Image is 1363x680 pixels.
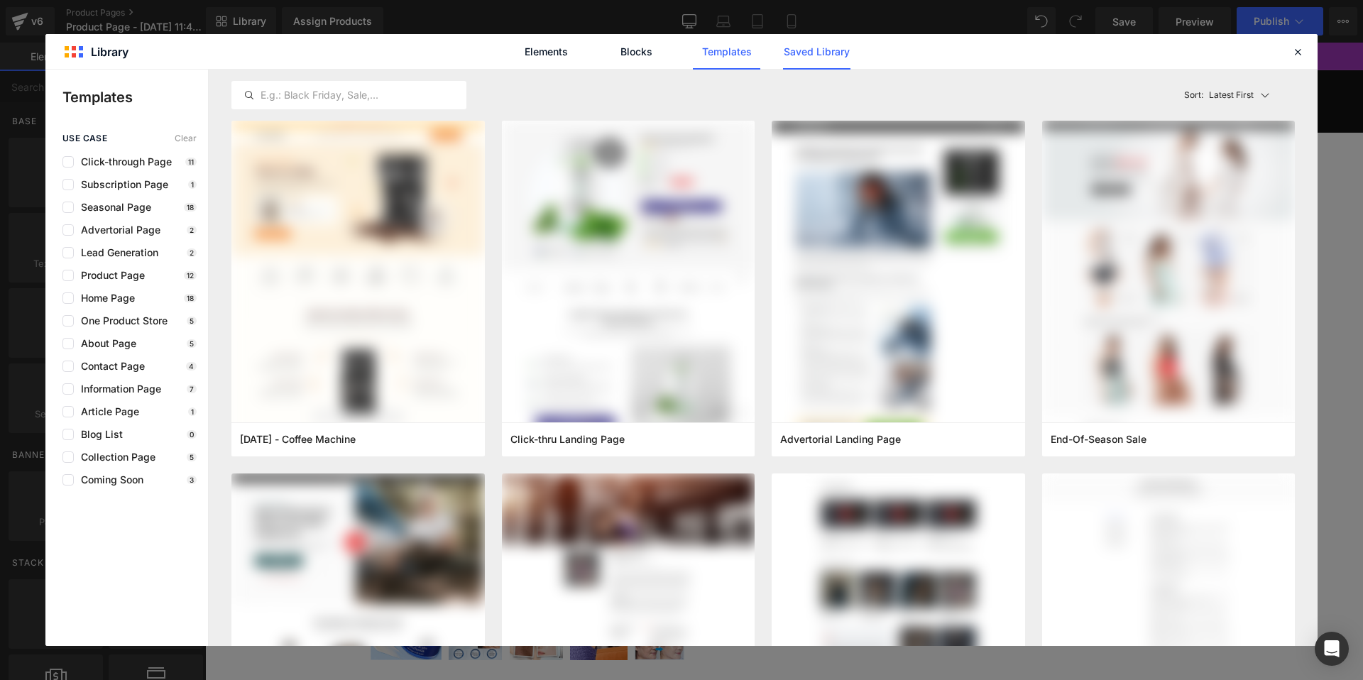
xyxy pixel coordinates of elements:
[428,130,758,147] span: and use this template to present it on live store
[165,468,223,544] a: CREMA DE UREA MÁGICA ACLARADORA + OBSEQUIO REFRESCANTE FACIAL
[165,468,219,539] img: CREMA DE UREA MÁGICA ACLARADORA + OBSEQUIO REFRESCANTE FACIAL
[590,212,995,229] label: Title
[184,294,197,302] p: 18
[590,271,995,288] label: Quantity
[74,247,158,258] span: Lead Generation
[187,339,197,348] p: 5
[353,52,388,65] span: Catalog
[780,433,901,446] span: Advertorial Landing Page
[183,42,286,75] a: Supreme Store COL
[187,453,197,461] p: 5
[1178,81,1296,109] button: Latest FirstSort:Latest First
[74,292,135,304] span: Home Page
[365,468,436,539] img: CREMA DE UREA MÁGICA ACLARADORA + OBSEQUIO REFRESCANTE FACIAL
[513,34,580,70] a: Elements
[510,433,625,446] span: Click-thru Landing Page
[74,202,151,213] span: Seasonal Page
[240,433,356,446] span: Thanksgiving - Coffee Machine
[429,547,479,618] img: CREMA DE UREA MÁGICA ACLARADORA + OBSEQUIO REFRESCANTE FACIAL
[444,468,519,544] a: CREMA DE UREA MÁGICA ACLARADORA + OBSEQUIO REFRESCANTE FACIAL
[175,133,197,143] span: Clear
[693,34,760,70] a: Templates
[187,317,197,325] p: 5
[74,361,145,372] span: Contact Page
[798,170,853,191] span: $69,990.00
[1051,433,1146,446] span: End-Of-Season Sale
[74,179,168,190] span: Subscription Page
[74,451,155,463] span: Collection Page
[188,407,197,416] p: 1
[74,315,168,327] span: One Product Store
[74,429,123,440] span: Blog List
[165,547,241,622] a: CREMA DE UREA MÁGICA ACLARADORA + OBSEQUIO REFRESCANTE FACIAL
[74,156,172,168] span: Click-through Page
[185,158,197,166] p: 11
[187,385,197,393] p: 7
[1209,89,1254,102] p: Latest First
[74,270,145,281] span: Product Page
[186,362,197,371] p: 4
[605,230,669,260] span: Default Title
[513,6,630,18] span: CLICK AQUÍ PARA CHATEAR
[309,52,336,65] span: Home
[428,131,515,146] span: Assign a product
[74,383,161,395] span: Information Page
[184,203,197,212] p: 18
[74,338,136,349] span: About Page
[74,474,143,486] span: Coming Soon
[187,430,197,439] p: 0
[365,468,440,544] a: CREMA DE UREA MÁGICA ACLARADORA + OBSEQUIO REFRESCANTE FACIAL
[188,180,197,189] p: 1
[603,34,670,70] a: Blocks
[406,52,442,65] span: Contact
[226,468,279,539] img: CREMA DE UREA MÁGICA ACLARADORA + OBSEQUIO REFRESCANTE FACIAL
[305,547,358,618] img: CREMA DE UREA MÁGICA ACLARADORA + OBSEQUIO REFRESCANTE FACIAL
[243,547,301,622] a: CREMA DE UREA MÁGICA ACLARADORA + OBSEQUIO REFRESCANTE FACIAL
[287,468,362,544] a: CREMA DE UREA MÁGICA ACLARADORA + OBSEQUIO REFRESCANTE FACIAL
[243,547,297,618] img: CREMA DE UREA MÁGICA ACLARADORA + OBSEQUIO REFRESCANTE FACIAL
[62,133,107,143] span: use case
[300,43,344,73] a: Home
[305,547,362,622] a: CREMA DE UREA MÁGICA ACLARADORA + OBSEQUIO REFRESCANTE FACIAL
[184,271,197,280] p: 12
[444,468,515,539] img: CREMA DE UREA MÁGICA ACLARADORA + OBSEQUIO REFRESCANTE FACIAL
[1184,90,1203,100] span: Sort:
[398,43,451,73] a: Contact
[879,43,910,75] summary: Búsqueda
[730,172,792,187] span: $124,000.00
[189,48,281,70] img: Supreme Store COL
[165,547,236,618] img: CREMA DE UREA MÁGICA ACLARADORA + OBSEQUIO REFRESCANTE FACIAL
[187,476,197,484] p: 3
[226,468,283,544] a: CREMA DE UREA MÁGICA ACLARADORA + OBSEQUIO REFRESCANTE FACIAL
[429,547,483,622] a: CREMA DE UREA MÁGICA ACLARADORA + OBSEQUIO REFRESCANTE FACIAL
[287,468,358,539] img: CREMA DE UREA MÁGICA ACLARADORA + OBSEQUIO REFRESCANTE FACIAL
[74,224,160,236] span: Advertorial Page
[232,87,466,104] input: E.g.: Black Friday, Sale,...
[1315,632,1349,666] div: Open Intercom Messenger
[74,406,139,417] span: Article Page
[590,133,995,167] a: CREMA DE [MEDICAL_DATA] MÁGICA ACLARADORA + OBSEQUIO REFRESCANTE FACIAL
[62,87,208,108] p: Templates
[365,547,422,618] img: CREMA DE UREA MÁGICA ACLARADORA + OBSEQUIO REFRESCANTE FACIAL
[365,547,426,622] a: CREMA DE UREA MÁGICA ACLARADORA + OBSEQUIO REFRESCANTE FACIAL
[783,34,850,70] a: Saved Library
[344,43,397,73] a: Catalog
[245,133,488,456] img: CREMA DE UREA MÁGICA ACLARADORA + OBSEQUIO REFRESCANTE FACIAL
[187,226,197,234] p: 2
[187,248,197,257] p: 2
